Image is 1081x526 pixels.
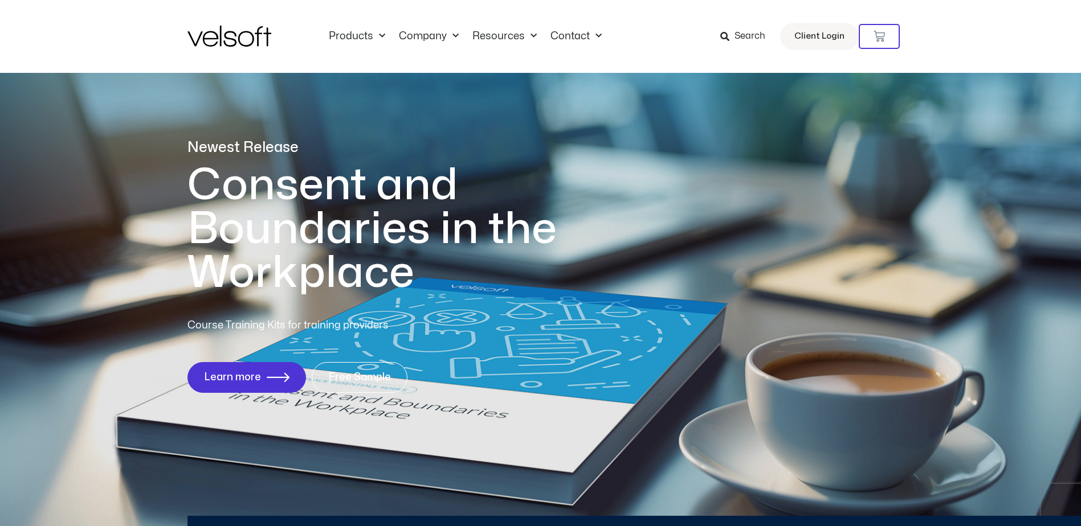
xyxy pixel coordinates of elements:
[204,372,261,383] span: Learn more
[544,30,609,43] a: ContactMenu Toggle
[312,362,407,393] a: Free Sample
[187,138,603,158] p: Newest Release
[328,372,391,383] span: Free Sample
[720,27,773,46] a: Search
[392,30,466,43] a: CompanyMenu Toggle
[322,30,609,43] nav: Menu
[322,30,392,43] a: ProductsMenu Toggle
[187,163,603,295] h1: Consent and Boundaries in the Workplace
[780,23,859,50] a: Client Login
[794,29,845,44] span: Client Login
[187,318,471,334] p: Course Training Kits for training providers
[466,30,544,43] a: ResourcesMenu Toggle
[187,362,306,393] a: Learn more
[187,26,271,47] img: Velsoft Training Materials
[735,29,765,44] span: Search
